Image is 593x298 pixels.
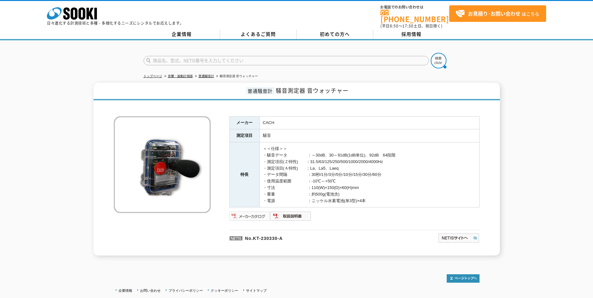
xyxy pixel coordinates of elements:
[402,23,414,29] span: 17:30
[246,87,274,94] span: 普通騒音計
[211,289,238,292] a: クッキーポリシー
[220,30,297,39] a: よくあるご質問
[270,211,311,221] img: 取扱説明書
[140,289,161,292] a: お問い合わせ
[276,86,349,95] span: 騒音測定器 音ウォッチャー
[229,216,270,220] a: メーカーカタログ
[229,211,270,221] img: メーカーカタログ
[199,74,214,78] a: 普通騒音計
[259,129,479,142] td: 騒音
[143,56,429,65] input: 商品名、型式、NETIS番号を入力してください
[380,10,449,22] a: [PHONE_NUMBER]
[229,230,378,245] p: No.KT-230330-A
[259,142,479,207] td: ＜＜仕様＞＞ ・騒音データ ：～30dB、30～91dB(1dB単位)、92dB 64段階 ・測定項目(Ｚ特性) ：31.5/63/125/250/500/1000/2000/4000Hz ・測...
[114,116,211,213] img: 騒音測定器 音ウォッチャー
[47,21,184,25] p: 日々進化する計測技術と多種・多様化するニーズにレンタルでお応えします。
[168,289,203,292] a: プライバシーポリシー
[259,116,479,129] td: CACH
[297,30,373,39] a: 初めての方へ
[431,53,446,68] img: btn_search.png
[373,30,450,39] a: 採用情報
[229,116,259,129] th: メーカー
[390,23,399,29] span: 8:50
[438,233,480,243] img: NETISサイトへ
[143,74,162,78] a: トップページ
[118,289,132,292] a: 企業情報
[380,5,449,9] span: お電話でのお問い合わせは
[320,31,350,37] span: 初めての方へ
[380,23,442,29] span: (平日 ～ 土日、祝日除く)
[246,289,267,292] a: サイトマップ
[447,274,480,283] img: トップページへ
[455,9,539,18] span: はこちら
[215,73,258,80] li: 騒音測定器 音ウォッチャー
[449,5,546,22] a: お見積り･お問い合わせはこちら
[229,142,259,207] th: 特長
[229,129,259,142] th: 測定項目
[270,216,311,220] a: 取扱説明書
[168,74,193,78] a: 音響・振動計測器
[143,30,220,39] a: 企業情報
[468,10,520,17] strong: お見積り･お問い合わせ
